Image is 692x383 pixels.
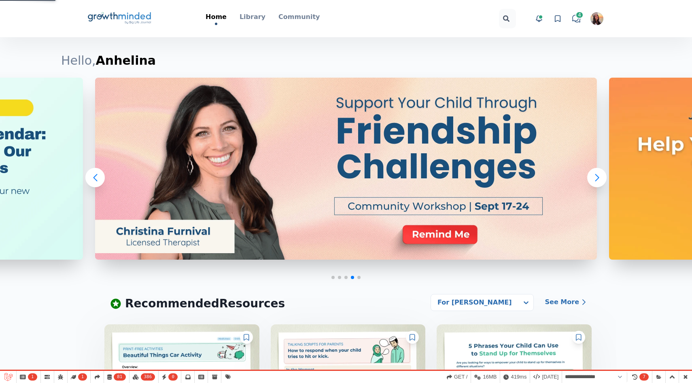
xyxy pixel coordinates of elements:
p: Library [240,12,265,22]
span: Anhelina [96,53,156,68]
p: See More [545,297,579,307]
span: 1 [28,373,37,381]
a: See More [542,294,590,310]
a: 4 [570,13,582,25]
span: 386 [141,373,155,381]
a: Library [240,12,265,23]
span: 7 [639,373,649,381]
div: For [PERSON_NAME] [435,295,514,310]
p: Home [206,12,227,22]
p: Community [278,12,320,22]
img: banner BLJ [95,78,597,260]
h1: Hello, [61,53,631,68]
img: Anhelina Kravets [590,12,603,25]
span: 1 [78,373,87,381]
a: Community [278,12,320,23]
span: 4 [575,11,584,19]
span: 81 [114,373,125,381]
p: Recommended Resources [125,295,285,312]
a: Home [206,12,227,25]
span: 0 [168,373,178,381]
